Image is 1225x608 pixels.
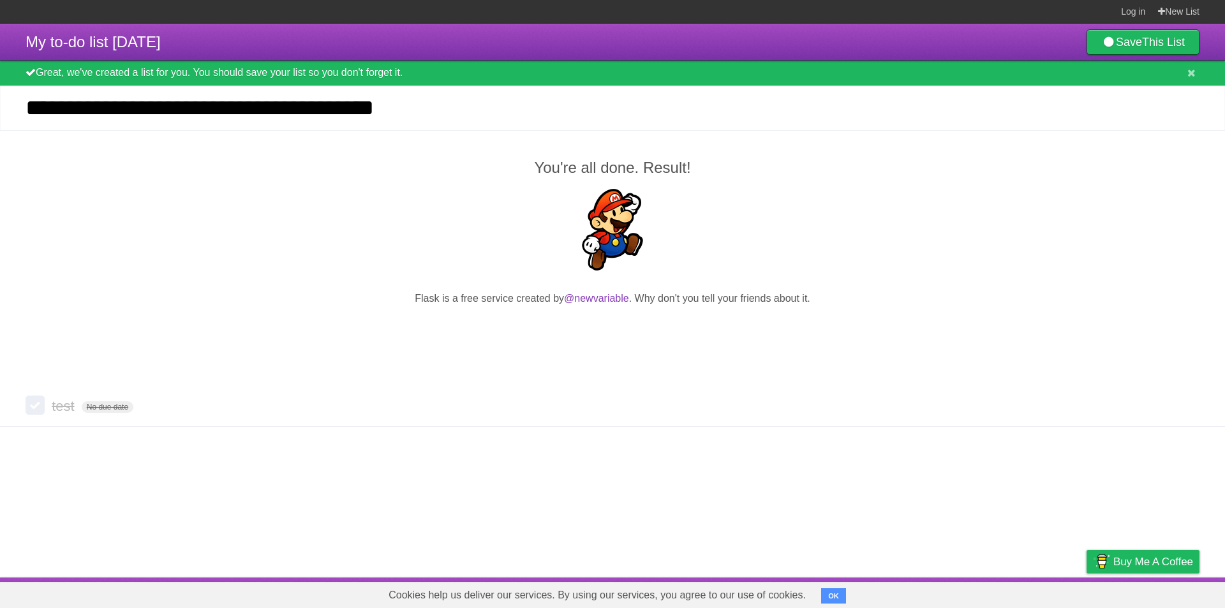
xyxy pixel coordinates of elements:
a: @newvariable [564,293,629,304]
span: Buy me a coffee [1113,551,1193,573]
a: Terms [1027,581,1055,605]
img: Super Mario [572,189,653,271]
span: Cookies help us deliver our services. By using our services, you agree to our use of cookies. [376,582,819,608]
span: My to-do list [DATE] [26,33,161,50]
button: OK [821,588,846,604]
span: test [52,398,77,414]
a: SaveThis List [1087,29,1199,55]
b: This List [1142,36,1185,48]
a: Suggest a feature [1119,581,1199,605]
h2: You're all done. Result! [26,156,1199,179]
iframe: X Post Button [590,322,635,340]
a: Developers [959,581,1011,605]
p: Flask is a free service created by . Why don't you tell your friends about it. [26,291,1199,306]
img: Buy me a coffee [1093,551,1110,572]
a: Buy me a coffee [1087,550,1199,574]
span: No due date [82,401,133,413]
label: Done [26,396,45,415]
a: About [917,581,944,605]
a: Privacy [1070,581,1103,605]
